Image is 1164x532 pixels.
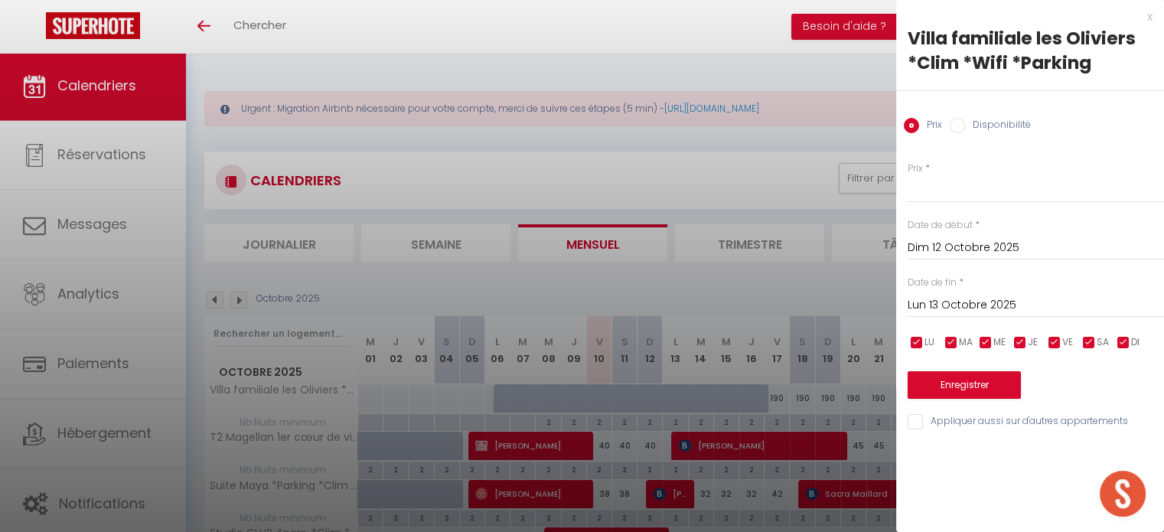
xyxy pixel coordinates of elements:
[1131,335,1140,350] span: DI
[924,335,934,350] span: LU
[908,371,1021,399] button: Enregistrer
[1100,471,1146,517] div: Ouvrir le chat
[908,218,973,233] label: Date de début
[1097,335,1109,350] span: SA
[908,276,957,290] label: Date de fin
[1062,335,1073,350] span: VE
[908,26,1153,75] div: Villa familiale les Oliviers *Clim *Wifi *Parking
[1028,335,1038,350] span: JE
[919,118,942,135] label: Prix
[896,8,1153,26] div: x
[959,335,973,350] span: MA
[993,335,1006,350] span: ME
[908,162,923,176] label: Prix
[965,118,1031,135] label: Disponibilité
